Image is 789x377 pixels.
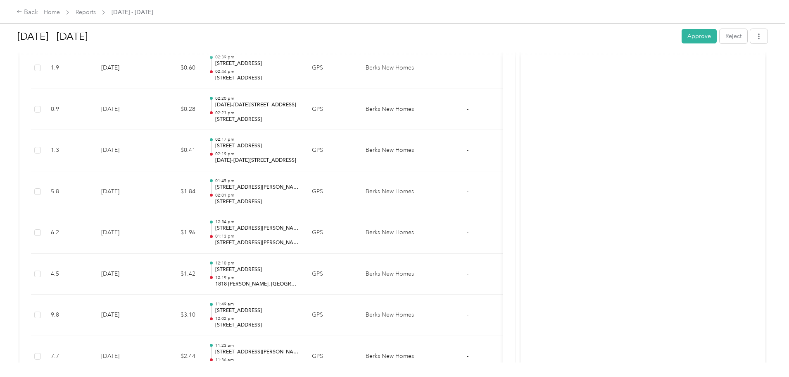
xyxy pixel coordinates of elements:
[44,89,95,130] td: 0.9
[152,254,202,295] td: $1.42
[44,48,95,89] td: 1.9
[305,130,359,171] td: GPS
[743,331,789,377] iframe: Everlance-gr Chat Button Frame
[359,254,421,295] td: Berks New Homes
[17,26,676,46] h1: Sep 1 - 30, 2025
[95,212,152,254] td: [DATE]
[305,254,359,295] td: GPS
[215,260,299,266] p: 12:10 pm
[215,198,299,206] p: [STREET_ADDRESS]
[95,171,152,213] td: [DATE]
[215,74,299,82] p: [STREET_ADDRESS]
[152,89,202,130] td: $0.28
[467,229,468,236] span: -
[359,130,421,171] td: Berks New Homes
[467,311,468,318] span: -
[44,171,95,213] td: 5.8
[359,171,421,213] td: Berks New Homes
[215,178,299,184] p: 01:45 pm
[215,192,299,198] p: 02:01 pm
[215,275,299,281] p: 12:19 pm
[95,89,152,130] td: [DATE]
[215,101,299,109] p: [DATE]–[DATE][STREET_ADDRESS]
[359,89,421,130] td: Berks New Homes
[467,106,468,113] span: -
[215,184,299,191] p: [STREET_ADDRESS][PERSON_NAME]
[95,295,152,336] td: [DATE]
[305,89,359,130] td: GPS
[305,171,359,213] td: GPS
[215,142,299,150] p: [STREET_ADDRESS]
[467,64,468,71] span: -
[44,295,95,336] td: 9.8
[215,96,299,101] p: 02:20 pm
[215,110,299,116] p: 02:23 pm
[44,212,95,254] td: 6.2
[215,225,299,232] p: [STREET_ADDRESS][PERSON_NAME]
[467,146,468,154] span: -
[44,254,95,295] td: 4.5
[467,188,468,195] span: -
[215,116,299,123] p: [STREET_ADDRESS]
[467,353,468,360] span: -
[359,212,421,254] td: Berks New Homes
[467,270,468,277] span: -
[95,48,152,89] td: [DATE]
[44,9,60,16] a: Home
[215,151,299,157] p: 02:19 pm
[215,322,299,329] p: [STREET_ADDRESS]
[215,137,299,142] p: 02:17 pm
[152,171,202,213] td: $1.84
[152,130,202,171] td: $0.41
[44,130,95,171] td: 1.3
[215,357,299,363] p: 11:36 am
[215,343,299,348] p: 11:23 am
[215,239,299,247] p: [STREET_ADDRESS][PERSON_NAME]
[152,295,202,336] td: $3.10
[95,130,152,171] td: [DATE]
[95,254,152,295] td: [DATE]
[720,29,747,43] button: Reject
[682,29,717,43] button: Approve
[305,295,359,336] td: GPS
[215,348,299,356] p: [STREET_ADDRESS][PERSON_NAME]
[215,219,299,225] p: 12:54 pm
[152,212,202,254] td: $1.96
[152,48,202,89] td: $0.60
[305,212,359,254] td: GPS
[112,8,153,17] span: [DATE] - [DATE]
[76,9,96,16] a: Reports
[359,295,421,336] td: Berks New Homes
[305,48,359,89] td: GPS
[215,301,299,307] p: 11:49 am
[215,69,299,74] p: 02:44 pm
[359,48,421,89] td: Berks New Homes
[215,307,299,315] p: [STREET_ADDRESS]
[215,281,299,288] p: 1818 [PERSON_NAME], [GEOGRAPHIC_DATA], [GEOGRAPHIC_DATA]
[215,233,299,239] p: 01:13 pm
[215,266,299,274] p: [STREET_ADDRESS]
[215,316,299,322] p: 12:02 pm
[17,7,38,17] div: Back
[215,157,299,164] p: [DATE]–[DATE][STREET_ADDRESS]
[215,60,299,67] p: [STREET_ADDRESS]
